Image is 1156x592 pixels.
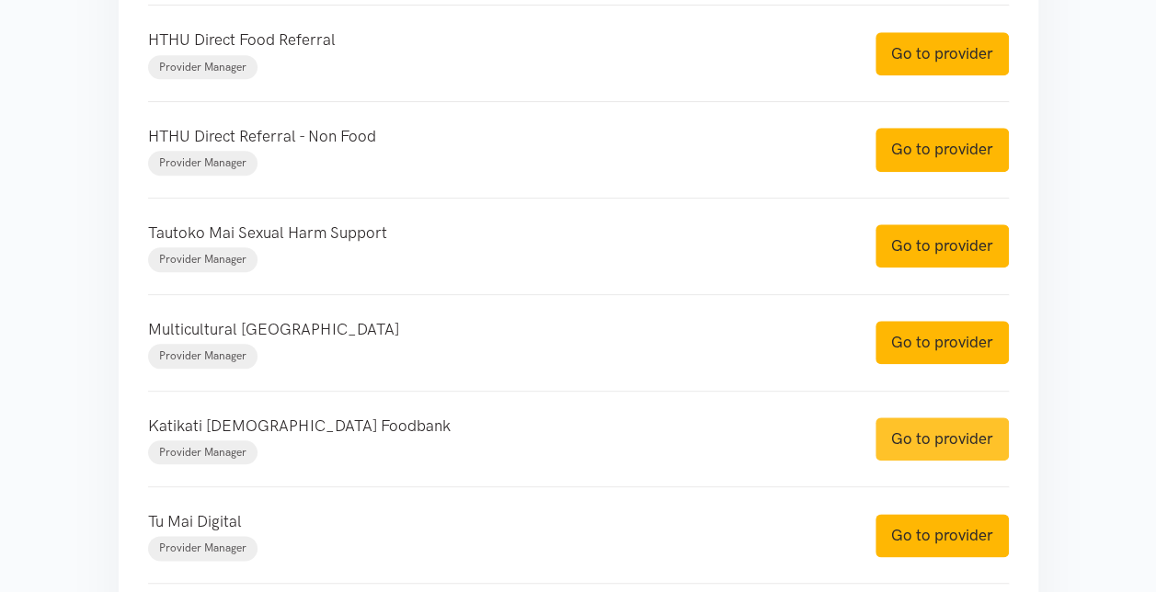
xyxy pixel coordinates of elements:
[876,417,1009,461] a: Go to provider
[148,124,839,149] p: HTHU Direct Referral - Non Food
[876,128,1009,171] a: Go to provider
[148,28,839,52] p: HTHU Direct Food Referral
[159,541,246,554] span: Provider Manager
[876,32,1009,75] a: Go to provider
[148,414,839,438] p: Katikati [DEMOGRAPHIC_DATA] Foodbank
[876,514,1009,557] a: Go to provider
[148,317,839,342] p: Multicultural [GEOGRAPHIC_DATA]
[876,321,1009,364] a: Go to provider
[159,156,246,169] span: Provider Manager
[148,509,839,534] p: Tu Mai Digital
[159,349,246,362] span: Provider Manager
[159,446,246,459] span: Provider Manager
[159,61,246,74] span: Provider Manager
[148,221,839,245] p: Tautoko Mai Sexual Harm Support
[876,224,1009,268] a: Go to provider
[159,253,246,266] span: Provider Manager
